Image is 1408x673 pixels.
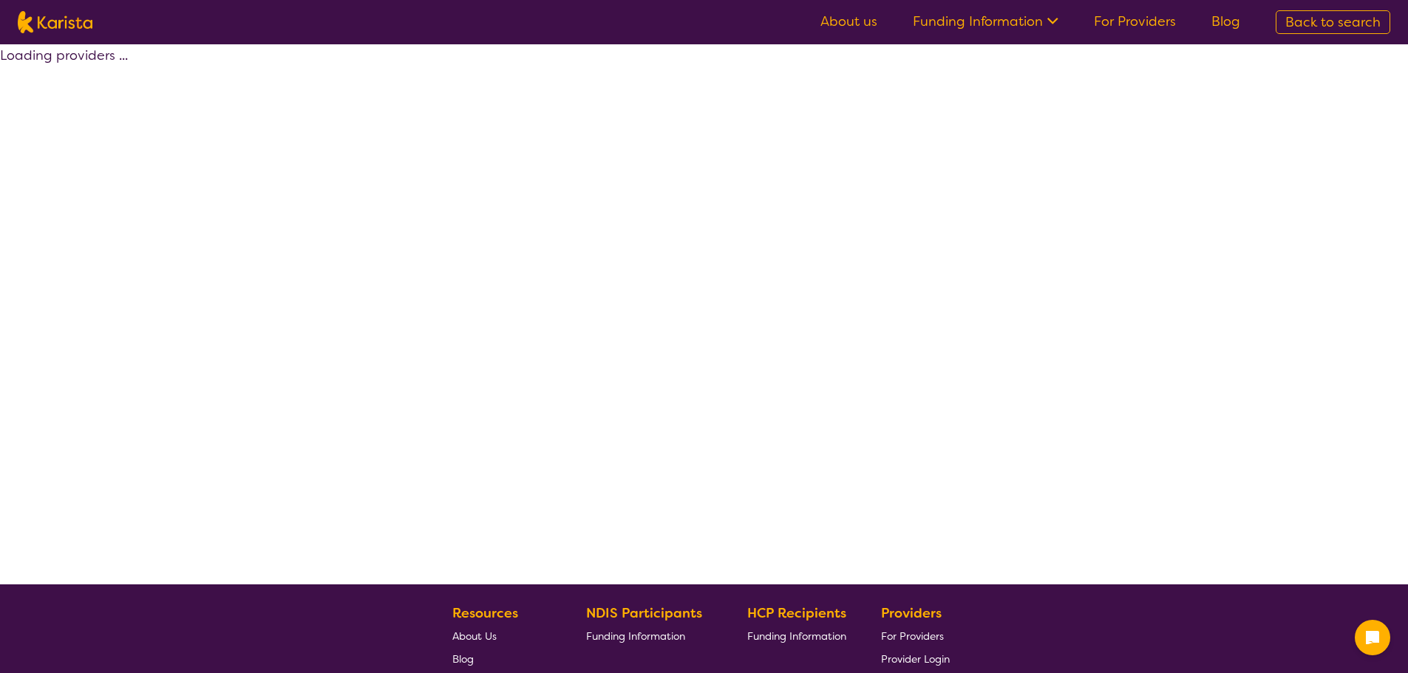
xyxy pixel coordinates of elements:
b: NDIS Participants [586,604,702,622]
img: Karista logo [18,11,92,33]
span: Funding Information [747,629,846,643]
a: Blog [452,647,551,670]
a: About us [820,13,877,30]
a: About Us [452,624,551,647]
b: HCP Recipients [747,604,846,622]
a: Provider Login [881,647,950,670]
a: For Providers [881,624,950,647]
span: About Us [452,629,497,643]
span: Blog [452,652,474,666]
span: Back to search [1285,13,1381,31]
a: Funding Information [747,624,846,647]
a: Funding Information [586,624,713,647]
a: Back to search [1276,10,1390,34]
b: Resources [452,604,518,622]
a: Blog [1211,13,1240,30]
a: For Providers [1094,13,1176,30]
span: Funding Information [586,629,685,643]
span: For Providers [881,629,944,643]
span: Provider Login [881,652,950,666]
b: Providers [881,604,942,622]
a: Funding Information [913,13,1058,30]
